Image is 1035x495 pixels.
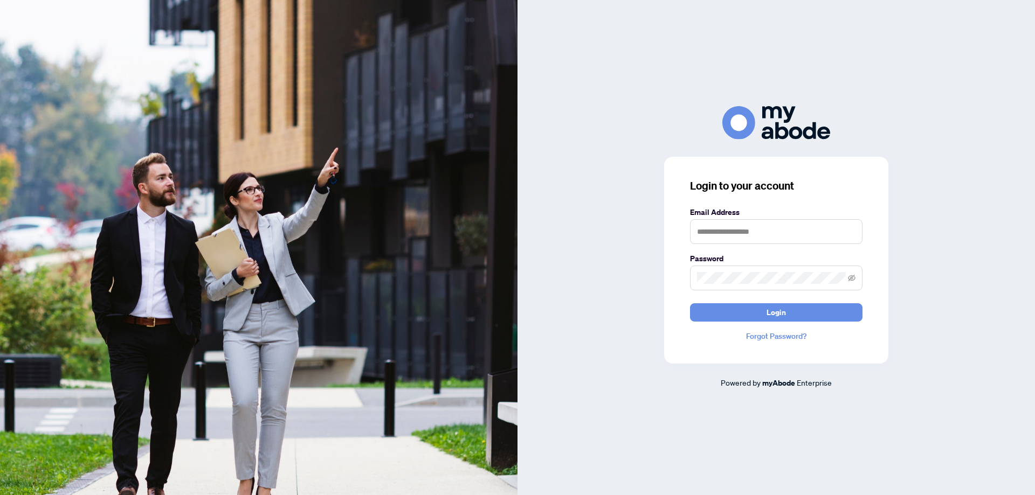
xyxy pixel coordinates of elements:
[721,378,761,387] span: Powered by
[690,178,862,193] h3: Login to your account
[690,330,862,342] a: Forgot Password?
[848,274,855,282] span: eye-invisible
[690,206,862,218] label: Email Address
[690,303,862,322] button: Login
[762,377,795,389] a: myAbode
[767,304,786,321] span: Login
[690,253,862,264] label: Password
[797,378,832,387] span: Enterprise
[722,106,830,139] img: ma-logo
